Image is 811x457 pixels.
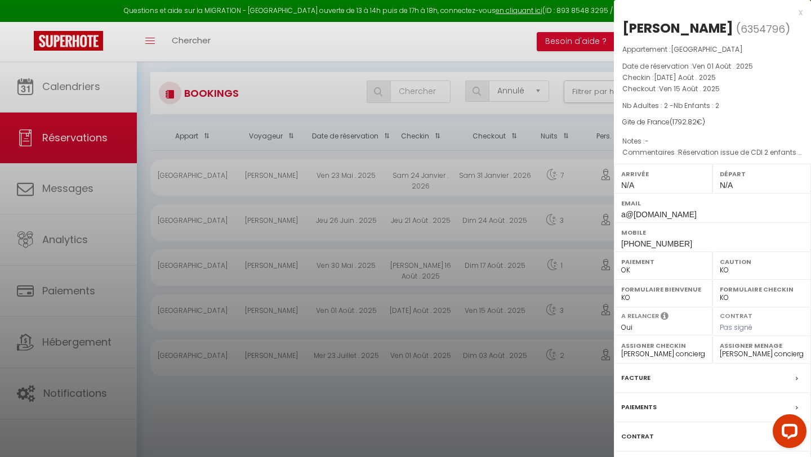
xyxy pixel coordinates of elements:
span: Ven 15 Août . 2025 [659,84,720,93]
span: N/A [621,181,634,190]
div: Gite de France [622,117,803,128]
iframe: LiveChat chat widget [764,410,811,457]
label: Formulaire Bienvenue [621,284,705,295]
span: N/A [720,181,733,190]
span: Nb Enfants : 2 [674,101,719,110]
p: Commentaires : [622,147,803,158]
p: Checkin : [622,72,803,83]
label: Email [621,198,804,209]
label: Caution [720,256,804,267]
p: Appartement : [622,44,803,55]
span: 6354796 [741,22,785,36]
span: 1792.82 [672,117,697,127]
div: [PERSON_NAME] [622,19,733,37]
label: Facture [621,372,650,384]
span: Pas signé [720,322,752,332]
label: Contrat [720,311,752,319]
label: Assigner Checkin [621,340,705,351]
p: Notes : [622,136,803,147]
span: [PHONE_NUMBER] [621,239,692,248]
label: Départ [720,168,804,180]
span: ( €) [670,117,705,127]
label: Arrivée [621,168,705,180]
label: A relancer [621,311,659,321]
div: x [614,6,803,19]
p: Date de réservation : [622,61,803,72]
label: Formulaire Checkin [720,284,804,295]
span: a@[DOMAIN_NAME] [621,210,697,219]
label: Paiement [621,256,705,267]
label: Paiements [621,401,657,413]
span: - [645,136,649,146]
label: Contrat [621,431,654,442]
i: Sélectionner OUI si vous souhaiter envoyer les séquences de messages post-checkout [661,311,669,324]
label: Assigner Menage [720,340,804,351]
span: Nb Adultes : 2 - [622,101,719,110]
label: Mobile [621,227,804,238]
span: Ven 01 Août . 2025 [692,61,753,71]
span: ( ) [736,21,790,37]
span: [GEOGRAPHIC_DATA] [671,44,743,54]
span: [DATE] Août . 2025 [654,73,716,82]
p: Checkout : [622,83,803,95]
